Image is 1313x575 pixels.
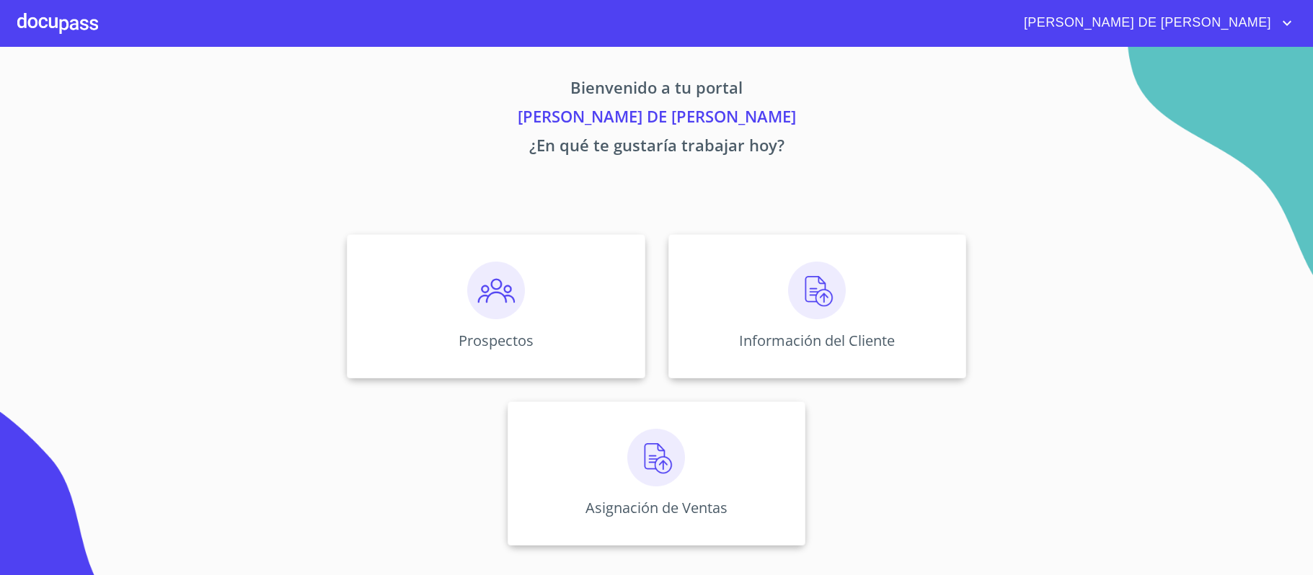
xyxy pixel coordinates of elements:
p: Asignación de Ventas [585,498,728,517]
p: Bienvenido a tu portal [213,76,1101,104]
p: [PERSON_NAME] DE [PERSON_NAME] [213,104,1101,133]
p: Prospectos [459,331,534,350]
span: [PERSON_NAME] DE [PERSON_NAME] [1013,12,1278,35]
img: prospectos.png [467,262,525,319]
p: Información del Cliente [739,331,895,350]
p: ¿En qué te gustaría trabajar hoy? [213,133,1101,162]
button: account of current user [1013,12,1296,35]
img: carga.png [627,429,685,486]
img: carga.png [788,262,846,319]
